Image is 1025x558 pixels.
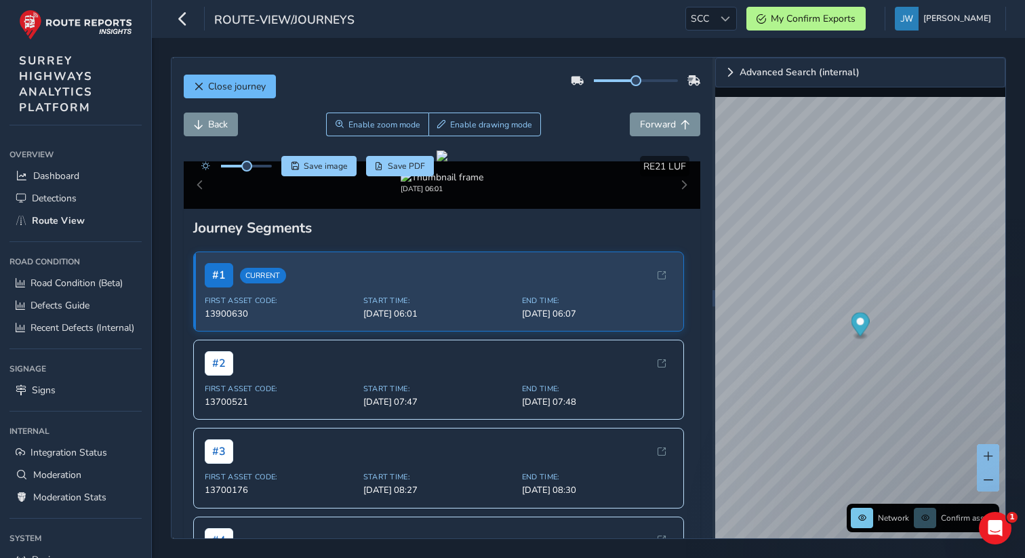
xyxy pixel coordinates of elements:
span: End Time: [522,296,672,306]
button: Forward [630,113,700,136]
span: SCC [686,7,714,30]
img: Thumbnail frame [401,171,483,184]
span: First Asset Code: [205,384,355,394]
a: Defects Guide [9,294,142,317]
span: [DATE] 07:47 [363,396,514,408]
span: [DATE] 08:27 [363,484,514,496]
span: First Asset Code: [205,472,355,482]
a: Detections [9,187,142,210]
span: # 2 [205,351,233,376]
span: # 4 [205,528,233,553]
span: Signs [32,384,56,397]
span: Moderation [33,469,81,481]
span: route-view/journeys [214,12,355,31]
a: Moderation [9,464,142,486]
div: Internal [9,421,142,441]
button: PDF [366,156,435,176]
div: Journey Segments [193,218,691,237]
a: Expand [715,58,1006,87]
span: Recent Defects (Internal) [31,321,134,334]
span: Confirm assets [941,513,995,523]
div: Signage [9,359,142,379]
a: Moderation Stats [9,486,142,509]
div: [DATE] 06:01 [401,184,483,194]
span: [DATE] 07:48 [522,396,672,408]
div: Road Condition [9,252,142,272]
span: End Time: [522,472,672,482]
a: Recent Defects (Internal) [9,317,142,339]
a: Road Condition (Beta) [9,272,142,294]
span: Defects Guide [31,299,89,312]
div: Overview [9,144,142,165]
span: Start Time: [363,296,514,306]
span: 1 [1007,512,1018,523]
a: Route View [9,210,142,232]
span: Enable zoom mode [348,119,420,130]
span: Save PDF [388,161,425,172]
img: diamond-layout [895,7,919,31]
button: My Confirm Exports [746,7,866,31]
span: Route View [32,214,85,227]
div: System [9,528,142,549]
span: [DATE] 06:07 [522,308,672,320]
span: Close journey [208,80,266,93]
span: Advanced Search (internal) [740,68,860,77]
span: First Asset Code: [205,296,355,306]
button: Draw [428,113,542,136]
a: Dashboard [9,165,142,187]
button: Back [184,113,238,136]
span: # 3 [205,439,233,464]
img: rr logo [19,9,132,40]
span: Save image [304,161,348,172]
span: Current [240,268,286,283]
button: Save [281,156,357,176]
span: [PERSON_NAME] [923,7,991,31]
a: Signs [9,379,142,401]
span: SURREY HIGHWAYS ANALYTICS PLATFORM [19,53,93,115]
span: [DATE] 06:01 [363,308,514,320]
button: Close journey [184,75,276,98]
span: 13700521 [205,396,355,408]
span: Dashboard [33,170,79,182]
span: Integration Status [31,446,107,459]
button: Zoom [326,113,428,136]
div: Map marker [851,313,869,340]
span: Detections [32,192,77,205]
span: Back [208,118,228,131]
span: 13900630 [205,308,355,320]
span: RE21 LUF [643,160,686,173]
span: Start Time: [363,384,514,394]
button: [PERSON_NAME] [895,7,996,31]
span: # 1 [205,263,233,287]
a: Integration Status [9,441,142,464]
span: My Confirm Exports [771,12,856,25]
span: Forward [640,118,676,131]
span: Network [878,513,909,523]
span: Start Time: [363,472,514,482]
span: Enable drawing mode [450,119,532,130]
span: [DATE] 08:30 [522,484,672,496]
span: 13700176 [205,484,355,496]
span: Road Condition (Beta) [31,277,123,290]
iframe: Intercom live chat [979,512,1011,544]
span: End Time: [522,384,672,394]
span: Moderation Stats [33,491,106,504]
